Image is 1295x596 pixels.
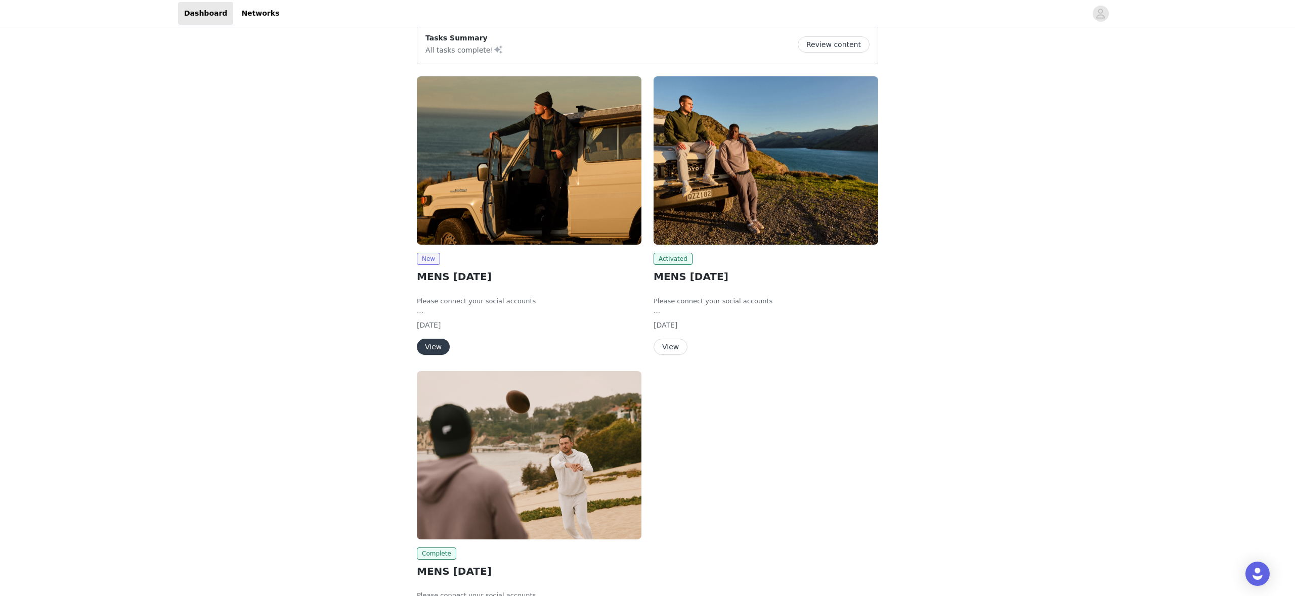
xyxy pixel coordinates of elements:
[178,2,233,25] a: Dashboard
[654,343,687,351] a: View
[654,269,878,284] h2: MENS [DATE]
[1096,6,1105,22] div: avatar
[417,371,641,539] img: Fabletics
[654,339,687,355] button: View
[798,36,870,53] button: Review content
[654,253,693,265] span: Activated
[417,269,641,284] h2: MENS [DATE]
[425,43,503,56] p: All tasks complete!
[417,321,441,329] span: [DATE]
[235,2,285,25] a: Networks
[654,76,878,245] img: Fabletics
[417,343,450,351] a: View
[417,296,641,306] li: Please connect your social accounts
[417,339,450,355] button: View
[417,547,456,560] span: Complete
[425,33,503,43] p: Tasks Summary
[1245,562,1270,586] div: Open Intercom Messenger
[654,296,878,306] li: Please connect your social accounts
[654,321,677,329] span: [DATE]
[417,253,440,265] span: New
[417,564,641,579] h2: MENS [DATE]
[417,76,641,245] img: Fabletics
